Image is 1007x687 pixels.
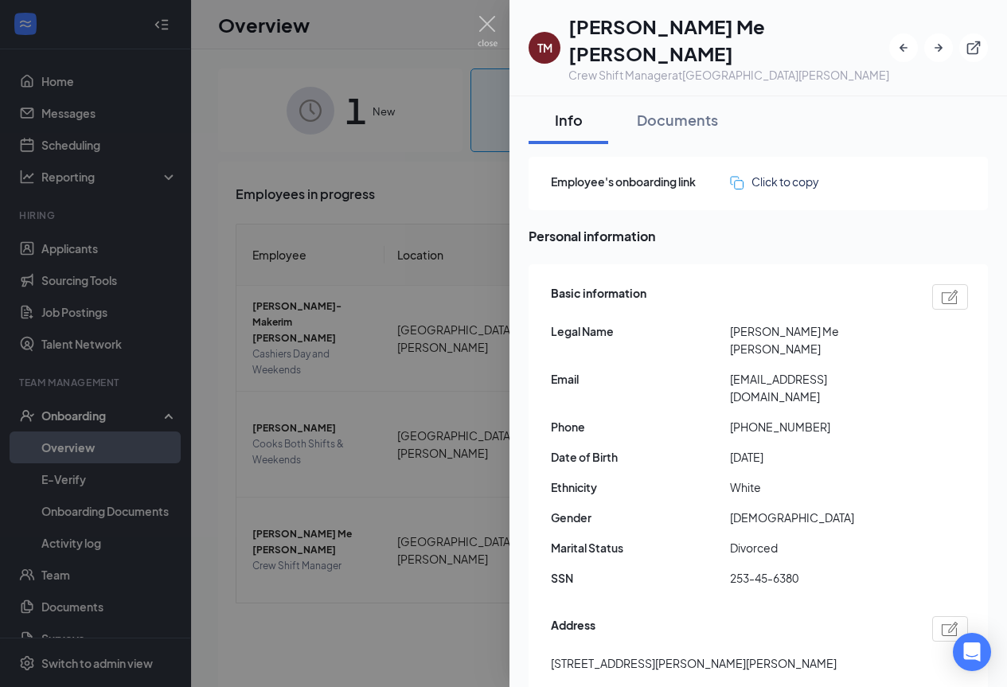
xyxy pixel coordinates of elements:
svg: ExternalLink [966,40,982,56]
span: Gender [551,509,730,526]
div: Info [544,110,592,130]
span: Phone [551,418,730,435]
span: Email [551,370,730,388]
span: [PHONE_NUMBER] [730,418,909,435]
span: [EMAIL_ADDRESS][DOMAIN_NAME] [730,370,909,405]
div: Crew Shift Manager at [GEOGRAPHIC_DATA][PERSON_NAME] [568,67,889,83]
span: 253-45-6380 [730,569,909,587]
h1: [PERSON_NAME] Me [PERSON_NAME] [568,13,889,67]
span: [DATE] [730,448,909,466]
span: Divorced [730,539,909,556]
span: Basic information [551,284,646,310]
span: [STREET_ADDRESS][PERSON_NAME][PERSON_NAME] [551,654,837,672]
button: ArrowLeftNew [889,33,918,62]
div: Documents [637,110,718,130]
svg: ArrowRight [931,40,947,56]
span: SSN [551,569,730,587]
span: White [730,478,909,496]
span: [DEMOGRAPHIC_DATA] [730,509,909,526]
span: [PERSON_NAME] Me [PERSON_NAME] [730,322,909,357]
svg: ArrowLeftNew [896,40,911,56]
img: click-to-copy.71757273a98fde459dfc.svg [730,176,744,189]
span: Legal Name [551,322,730,340]
span: Personal information [529,226,988,246]
span: Employee's onboarding link [551,173,730,190]
span: Marital Status [551,539,730,556]
button: ArrowRight [924,33,953,62]
button: ExternalLink [959,33,988,62]
div: TM [537,40,552,56]
div: Open Intercom Messenger [953,633,991,671]
span: Ethnicity [551,478,730,496]
button: Click to copy [730,173,819,190]
span: Address [551,616,595,642]
span: Date of Birth [551,448,730,466]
